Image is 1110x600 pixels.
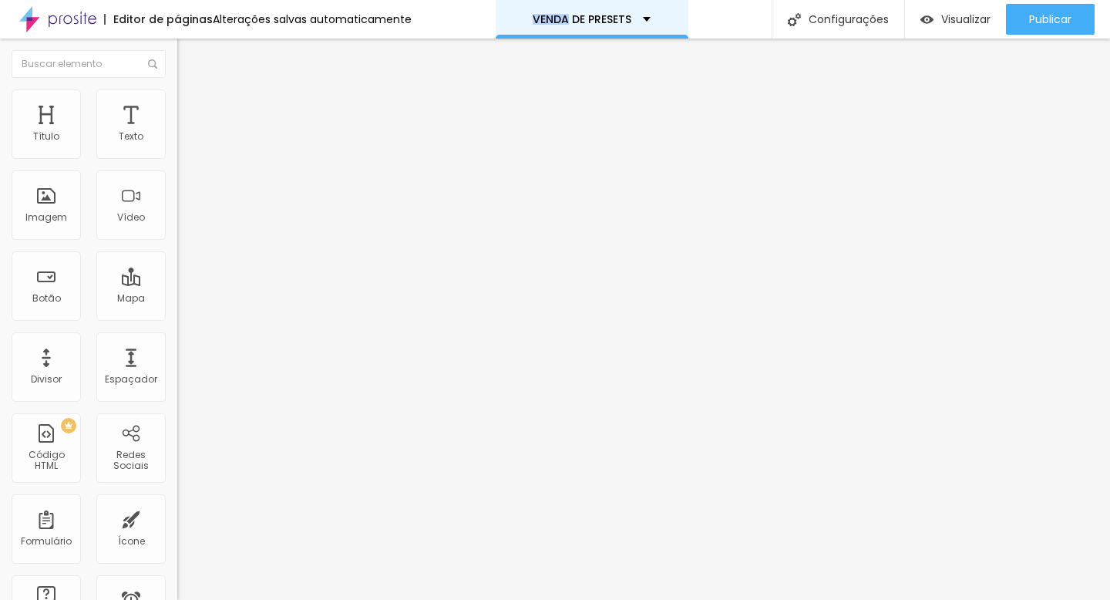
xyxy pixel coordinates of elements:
div: Mapa [117,293,145,304]
button: Publicar [1006,4,1095,35]
div: Redes Sociais [100,450,161,472]
div: Título [33,131,59,142]
input: Buscar elemento [12,50,166,78]
div: Alterações salvas automaticamente [213,14,412,25]
div: Editor de páginas [104,14,213,25]
div: Ícone [118,536,145,547]
iframe: Editor [177,39,1110,600]
div: Botão [32,293,61,304]
img: view-1.svg [920,13,933,26]
p: VENDA DE PRESETS [533,14,631,25]
div: Vídeo [117,212,145,223]
button: Visualizar [905,4,1006,35]
div: Divisor [31,374,62,385]
div: Formulário [21,536,72,547]
div: Imagem [25,212,67,223]
span: Publicar [1029,13,1071,25]
div: Espaçador [105,374,157,385]
span: Visualizar [941,13,991,25]
img: Icone [148,59,157,69]
img: Icone [788,13,801,26]
div: Código HTML [15,450,76,472]
div: Texto [119,131,143,142]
